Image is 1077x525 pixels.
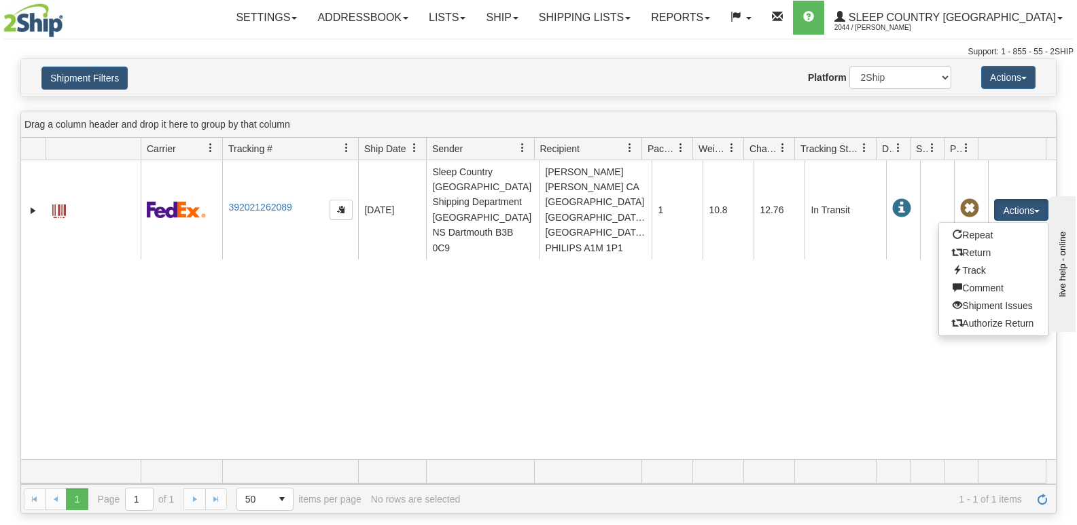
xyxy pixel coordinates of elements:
span: 50 [245,492,263,506]
a: Reports [641,1,720,35]
td: 1 [652,160,703,259]
a: Delivery Status filter column settings [887,137,910,160]
input: Page 1 [126,488,153,510]
button: Copy to clipboard [330,200,353,220]
a: Shipment Issues filter column settings [921,137,944,160]
span: Recipient [540,142,580,156]
span: In Transit [892,199,911,218]
span: Tracking # [228,142,272,156]
span: Ship Date [364,142,406,156]
iframe: chat widget [1046,193,1076,331]
a: Refresh [1031,488,1053,510]
a: Tracking # filter column settings [335,137,358,160]
span: 1 - 1 of 1 items [470,494,1022,505]
span: Pickup Status [950,142,961,156]
span: Charge [749,142,778,156]
span: Sleep Country [GEOGRAPHIC_DATA] [845,12,1056,23]
a: 392021262089 [228,202,292,213]
a: Track [939,261,1048,279]
span: Packages [648,142,676,156]
a: Comment [939,279,1048,297]
td: [PERSON_NAME] [PERSON_NAME] CA [GEOGRAPHIC_DATA] [GEOGRAPHIC_DATA]-[GEOGRAPHIC_DATA]. PHILIPS A1M... [539,160,652,259]
a: Tracking Status filter column settings [853,137,876,160]
a: Pickup Status filter column settings [955,137,978,160]
button: Actions [994,199,1048,221]
span: Page sizes drop down [236,488,294,511]
a: Authorize Return [939,314,1048,332]
span: select [271,488,293,510]
a: Shipping lists [529,1,641,35]
td: In Transit [805,160,886,259]
img: 2 - FedEx Express® [147,201,206,218]
span: Weight [699,142,727,156]
span: Tracking Status [800,142,860,156]
a: Settings [226,1,307,35]
button: Shipment Filters [41,67,128,90]
span: Page 1 [66,488,88,510]
div: live help - online [10,12,126,22]
span: Carrier [147,142,176,156]
span: items per page [236,488,361,511]
span: Shipment Issues [916,142,928,156]
span: Pickup Not Assigned [960,199,979,218]
span: Page of 1 [98,488,175,511]
a: Return [939,244,1048,261]
a: Expand [27,204,40,217]
div: grid grouping header [21,111,1056,138]
div: Support: 1 - 855 - 55 - 2SHIP [3,46,1074,58]
a: Label [52,198,66,220]
td: 12.76 [754,160,805,259]
a: Carrier filter column settings [199,137,222,160]
a: Charge filter column settings [771,137,794,160]
div: No rows are selected [371,494,461,505]
a: Shipment Issues [939,297,1048,314]
label: Platform [808,71,847,84]
span: 2044 / [PERSON_NAME] [834,21,936,35]
a: Recipient filter column settings [618,137,641,160]
td: [DATE] [358,160,426,259]
td: Sleep Country [GEOGRAPHIC_DATA] Shipping Department [GEOGRAPHIC_DATA] NS Dartmouth B3B 0C9 [426,160,539,259]
a: Repeat [939,226,1048,244]
a: Sleep Country [GEOGRAPHIC_DATA] 2044 / [PERSON_NAME] [824,1,1073,35]
a: Weight filter column settings [720,137,743,160]
td: 10.8 [703,160,754,259]
a: Ship Date filter column settings [403,137,426,160]
a: Lists [419,1,476,35]
a: Ship [476,1,528,35]
button: Actions [981,66,1036,89]
a: Packages filter column settings [669,137,692,160]
a: Addressbook [307,1,419,35]
span: Sender [432,142,463,156]
a: Sender filter column settings [511,137,534,160]
img: logo2044.jpg [3,3,63,37]
span: Delivery Status [882,142,894,156]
